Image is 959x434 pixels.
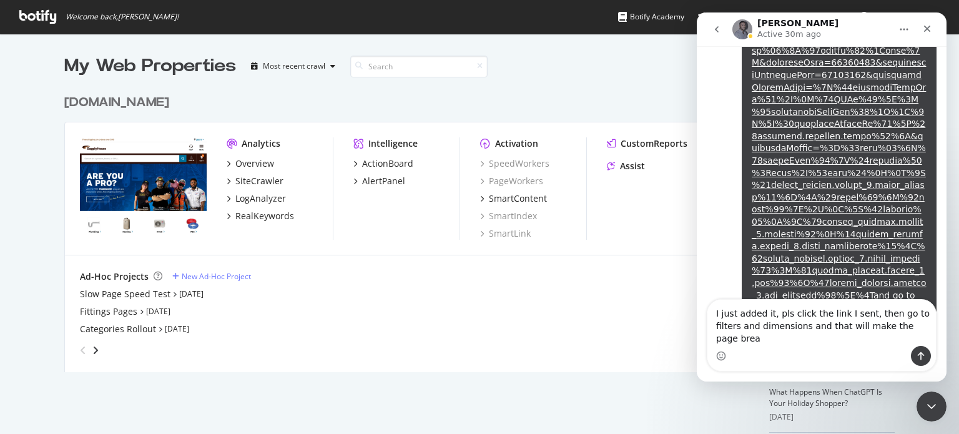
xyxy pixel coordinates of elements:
a: SpeedWorkers [480,157,549,170]
div: Assist [620,160,645,172]
a: Fittings Pages [80,305,137,318]
div: grid [64,79,739,372]
div: angle-left [75,340,91,360]
iframe: Intercom live chat [917,392,947,422]
span: Alejandra Roca [874,11,933,22]
div: Organizations [785,11,849,23]
a: SmartIndex [480,210,537,222]
a: SmartContent [480,192,547,205]
a: [DOMAIN_NAME] [64,94,174,112]
div: Botify Academy [618,11,684,23]
div: LogAnalyzer [235,192,286,205]
a: SmartLink [480,227,531,240]
a: LogAnalyzer [227,192,286,205]
div: SiteCrawler [235,175,283,187]
a: ActionBoard [353,157,413,170]
div: ActionBoard [362,157,413,170]
textarea: Message… [11,287,239,333]
div: Activation [495,137,538,150]
div: My Web Properties [64,54,236,79]
a: AlertPanel [353,175,405,187]
div: AlertPanel [362,175,405,187]
button: [PERSON_NAME] [849,7,953,27]
a: New Ad-Hoc Project [172,271,251,282]
span: Welcome back, [PERSON_NAME] ! [66,12,179,22]
a: [DATE] [179,289,204,299]
div: Analytics [242,137,280,150]
a: Overview [227,157,274,170]
button: Send a message… [214,333,234,353]
div: Overview [235,157,274,170]
a: RealKeywords [227,210,294,222]
a: SiteCrawler [227,175,283,187]
div: SmartContent [489,192,547,205]
a: CustomReports [607,137,687,150]
div: Ad-Hoc Projects [80,270,149,283]
a: Assist [607,160,645,172]
div: Most recent crawl [263,62,325,70]
button: Emoji picker [19,338,29,348]
img: www.supplyhouse.com [80,137,207,239]
div: Knowledge Base [698,11,771,23]
div: angle-right [91,344,100,357]
div: CustomReports [621,137,687,150]
div: [DATE] [769,412,895,423]
div: Intelligence [368,137,418,150]
a: PageWorkers [480,175,543,187]
input: Search [350,56,488,77]
div: New Ad-Hoc Project [182,271,251,282]
div: [DOMAIN_NAME] [64,94,169,112]
div: RealKeywords [235,210,294,222]
a: Slow Page Speed Test [80,288,170,300]
a: What Happens When ChatGPT Is Your Holiday Shopper? [769,387,882,408]
button: Most recent crawl [246,56,340,76]
a: [DATE] [146,306,170,317]
a: [DATE] [165,323,189,334]
iframe: To enrich screen reader interactions, please activate Accessibility in Grammarly extension settings [697,12,947,382]
a: Categories Rollout [80,323,156,335]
